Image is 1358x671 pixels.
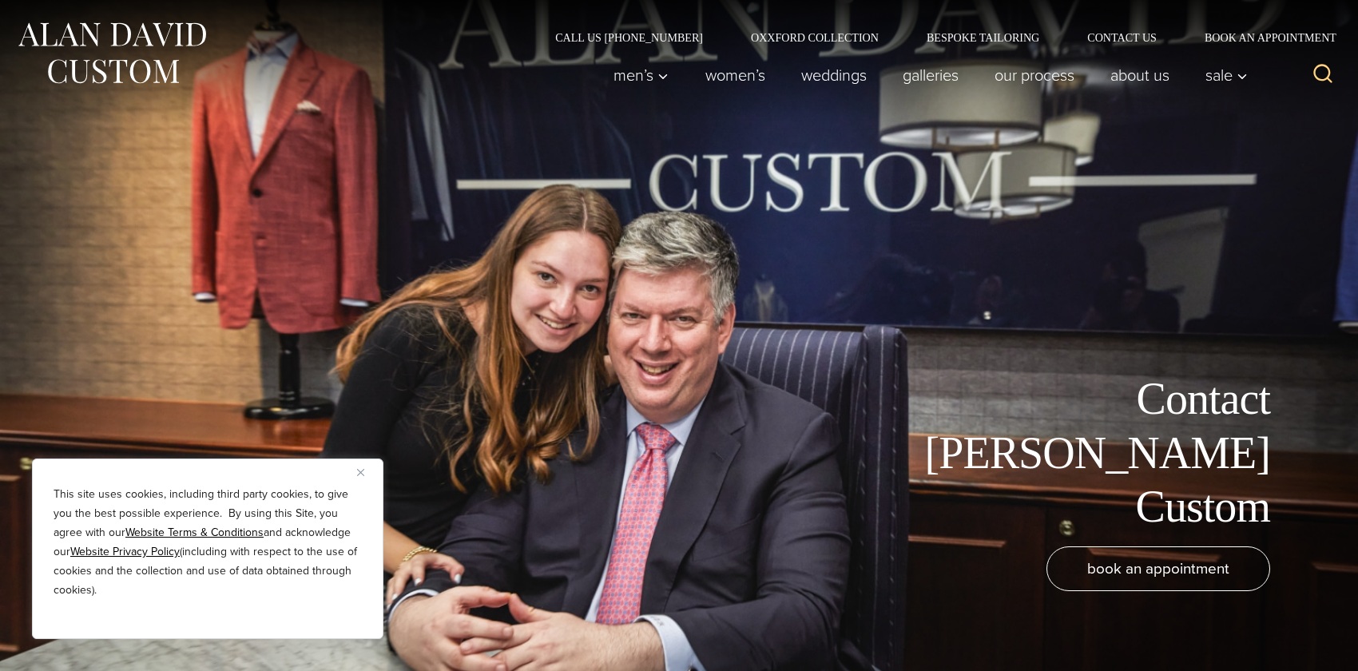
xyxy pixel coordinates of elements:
a: About Us [1092,59,1187,91]
a: Book an Appointment [1181,32,1342,43]
button: Close [357,463,376,482]
a: Website Terms & Conditions [125,524,264,541]
a: Bespoke Tailoring [903,32,1063,43]
nav: Primary Navigation [595,59,1257,91]
button: View Search Form [1304,56,1342,94]
a: Website Privacy Policy [70,543,180,560]
a: Contact Us [1063,32,1181,43]
img: Close [357,469,364,476]
a: Galleries [884,59,976,91]
span: book an appointment [1087,557,1229,580]
p: This site uses cookies, including third party cookies, to give you the best possible experience. ... [54,485,362,600]
span: Sale [1205,67,1248,83]
a: book an appointment [1046,546,1270,591]
nav: Secondary Navigation [531,32,1342,43]
h1: Contact [PERSON_NAME] Custom [911,372,1270,534]
a: Oxxford Collection [727,32,903,43]
a: weddings [783,59,884,91]
img: Alan David Custom [16,18,208,89]
a: Women’s [687,59,783,91]
a: Call Us [PHONE_NUMBER] [531,32,727,43]
span: Men’s [613,67,669,83]
a: Our Process [976,59,1092,91]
